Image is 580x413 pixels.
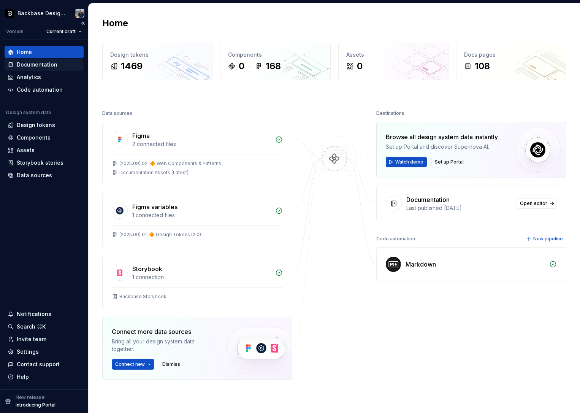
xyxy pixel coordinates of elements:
div: Components [228,51,322,59]
div: 1 connected files [132,211,271,219]
button: Set up Portal [431,157,467,167]
div: Docs pages [464,51,558,59]
span: New pipeline [533,236,563,242]
div: Documentation Assets (Latest) [119,170,189,176]
div: Assets [346,51,441,59]
div: Figma variables [132,202,177,211]
button: Notifications [5,308,84,320]
a: Storybook stories [5,157,84,169]
div: 168 [266,60,281,72]
a: Figma variables1 connected files(2025.09) 01. 🔶 Design Tokens (2.0) [102,193,292,247]
div: 0 [357,60,363,72]
div: Markdown [406,260,436,269]
a: Home [5,46,84,58]
button: Connect new [112,359,154,370]
div: Data sources [17,172,52,179]
div: Code automation [17,86,63,94]
div: Components [17,134,51,141]
div: Help [17,373,29,381]
a: Data sources [5,169,84,181]
button: Dismiss [159,359,184,370]
div: (2025.09) 02. 🔶 Web Components & Patterns [119,160,221,167]
a: Documentation [5,59,84,71]
div: Destinations [376,108,404,119]
div: Version [6,29,24,35]
span: Connect new [115,361,145,367]
img: Adam Schwarcz [75,9,84,18]
div: Analytics [17,73,41,81]
h2: Home [102,17,128,29]
a: Docs pages108 [456,43,566,80]
button: Help [5,371,84,383]
a: Invite team [5,333,84,345]
div: Search ⌘K [17,323,46,330]
a: Figma2 connected files(2025.09) 02. 🔶 Web Components & PatternsDocumentation Assets (Latest) [102,122,292,185]
button: New pipeline [524,234,566,244]
div: Browse all design system data instantly [386,132,498,141]
div: Bring all your design system data together. [112,338,214,353]
div: 1 connection [132,273,271,281]
div: Documentation [17,61,57,68]
a: Components [5,132,84,144]
a: Design tokens1469 [102,43,212,80]
button: Contact support [5,358,84,370]
div: Assets [17,146,35,154]
a: Components0168 [220,43,330,80]
img: ef5c8306-425d-487c-96cf-06dd46f3a532.png [5,9,14,18]
button: Current draft [43,26,85,37]
div: Data sources [102,108,132,119]
div: (2025.09) 01. 🔶 Design Tokens (2.0) [119,232,201,238]
a: Open editor [517,198,557,209]
div: Set up Portal and discover Supernova AI. [386,143,498,151]
div: Invite team [17,335,46,343]
div: Figma [132,131,150,140]
div: Storybook [132,264,162,273]
a: Storybook1 connectionBackbase Storybook [102,255,292,309]
div: Design tokens [17,121,55,129]
div: Connect more data sources [112,327,214,336]
div: Last published [DATE] [406,204,512,212]
div: Home [17,48,32,56]
a: Assets0 [338,43,448,80]
a: Code automation [5,84,84,96]
a: Settings [5,346,84,358]
span: Dismiss [162,361,180,367]
div: 108 [475,60,490,72]
a: Design tokens [5,119,84,131]
div: Storybook stories [17,159,63,167]
div: 0 [239,60,244,72]
a: Assets [5,144,84,156]
span: Watch demo [395,159,423,165]
button: Search ⌘K [5,321,84,333]
div: Settings [17,348,39,356]
div: Design system data [6,110,51,116]
span: Set up Portal [435,159,464,165]
div: Backbase Storybook [119,294,166,300]
button: Collapse sidebar [78,18,88,29]
div: Notifications [17,310,51,318]
p: Introducing Portal [16,402,55,408]
div: Code automation [376,234,415,244]
div: Documentation [406,195,450,204]
div: Contact support [17,361,60,368]
span: Current draft [46,29,76,35]
button: Watch demo [386,157,427,167]
div: 2 connected files [132,140,271,148]
div: Design tokens [110,51,204,59]
div: Backbase Design System [17,10,66,17]
button: Backbase Design SystemAdam Schwarcz [2,5,87,21]
div: 1469 [121,60,143,72]
a: Analytics [5,71,84,83]
span: Open editor [520,200,547,206]
p: New release! [16,394,46,400]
